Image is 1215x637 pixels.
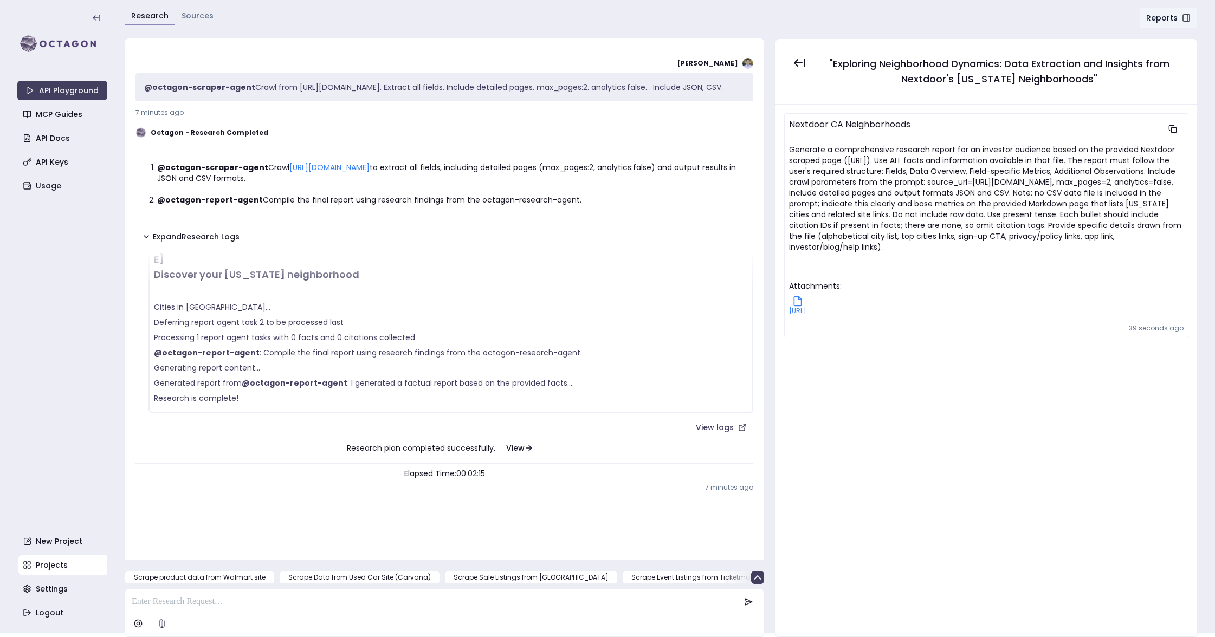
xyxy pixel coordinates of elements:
a: API Keys [18,152,108,172]
a: API Docs [18,128,108,148]
img: @shadcn [742,58,753,69]
h1: Received reply from : PartnersBusinessesLog inSign up1. 2. [US_STATE] Discover your [US_STATE] ne... [154,237,748,282]
a: Settings [18,579,108,599]
a: View logs [689,418,753,437]
a: Research [131,10,169,21]
p: 7 minutes ago [135,483,753,492]
a: API Playground [17,81,107,100]
a: Logout [18,603,108,622]
p: Research plan completed successfully. [135,437,753,459]
img: logo-rect-yK7x_WSZ.svg [17,33,107,55]
button: "Exploring Neighborhood Dynamics: Data Extraction and Insights from Nextdoor's [US_STATE] Neighbo... [815,52,1184,91]
a: Usage [18,176,108,196]
button: Scrape Event Listings from Ticketmaster [622,571,772,584]
button: Scrape Data from Used Car Site (Carvana) [279,571,440,584]
img: Octagon [135,127,146,138]
a: Projects [18,555,108,575]
p: Elapsed Time: 00:02:15 [135,468,753,479]
button: ExpandResearch Logs [135,227,246,246]
p: Research is complete! [154,393,748,404]
p: Generate a comprehensive research report for an investor audience based on the provided Nextdoor ... [789,144,1184,252]
span: 7 minutes ago [135,108,184,117]
strong: @octagon-report-agent [154,347,260,358]
p: : Compile the final report using research findings from the octagon-research-agent. [154,347,748,358]
li: Compile the final report using research findings from the octagon-research-agent. [157,194,745,205]
a: [URL] [789,296,806,315]
span: [URL] [789,307,806,315]
p: Generating report content… [154,362,748,373]
p: Attachments: [789,281,1184,291]
div: Nextdoor CA Neighborhoods [789,118,1162,140]
button: View [497,437,542,459]
p: -39 seconds ago [789,324,1184,333]
p: Deferring report agent task 2 to be processed last [154,317,748,328]
button: Scrape Sale Listings from [GEOGRAPHIC_DATA] [444,571,618,584]
p: Crawl from [URL][DOMAIN_NAME]. Extract all fields. Include detailed pages. max_pages:2. analytics... [144,82,745,93]
button: Scrape product data from Walmart site [125,571,275,584]
p: Generated report from : I generated a factual report based on the provided facts.... [154,378,748,388]
button: Reports [1139,7,1198,29]
a: Sources [182,10,214,21]
a: [URL][DOMAIN_NAME] [289,162,370,173]
strong: @octagon-report-agent [242,378,347,388]
strong: @octagon-scraper-agent [144,82,255,93]
a: MCP Guides [18,105,108,124]
p: Cities in [GEOGRAPHIC_DATA]... [154,302,748,313]
li: Crawl to extract all fields, including detailed pages (max_pages:2, analytics:false) and output r... [157,162,745,184]
strong: @octagon-report-agent [157,194,263,205]
p: Processing 1 report agent tasks with 0 facts and 0 citations collected [154,332,748,343]
strong: Octagon - Research Completed [151,128,268,137]
a: New Project [18,531,108,551]
strong: [PERSON_NAME] [677,59,738,68]
strong: @octagon-scraper-agent [157,162,268,173]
